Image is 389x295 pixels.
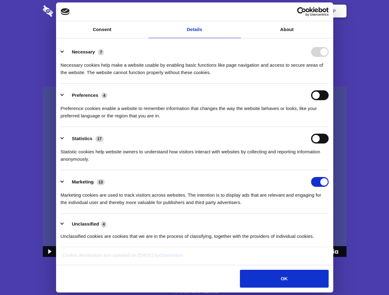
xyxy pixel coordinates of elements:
button: OK [240,270,328,288]
a: Details [148,21,241,38]
span: 7 [98,49,104,55]
h1: Eliminate Slack Data Loss. [43,28,346,50]
button: Necessary (7) [61,47,108,57]
span: 4 [101,221,107,227]
label: Statistics [72,136,92,141]
button: Statistics (17) [61,134,107,144]
button: Play Video [43,246,55,257]
h4: Auto-redaction of sensitive data, encrypted data sharing and self-destructing private chats. Shar... [43,56,346,76]
button: Unclassified (4) [61,220,111,228]
img: logo [61,8,70,15]
a: Consent [56,21,148,38]
a: Login [279,2,306,21]
a: Usercentrics Cookiebot - opens in a new window [275,7,329,16]
span: 13 [97,179,105,185]
div: Cookie declaration last updated on [DATE] by [58,252,331,264]
a: Cookiebot [160,253,183,258]
label: Preferences [72,92,98,98]
div: Preference cookies enable a website to remember information that changes the way the website beha... [61,100,329,120]
span: 17 [95,136,103,142]
img: Sharesecret [43,87,346,257]
button: Marketing (13) [61,177,109,187]
button: Preferences (4) [61,90,111,100]
div: Necessary cookies help make a website usable by enabling basic functions like page navigation and... [61,57,329,76]
img: logo-wordmark-white-trans-d4663122ce5f474addd5e946df7df03e33cb6a1c49d2221995e7729f52c070b2.svg [43,5,95,17]
div: Marketing cookies are used to track visitors across websites. The intention is to display ads tha... [61,187,329,206]
div: Statistic cookies help website owners to understand how visitors interact with websites by collec... [61,144,329,163]
a: Contact [250,2,278,21]
a: Pricing [181,2,208,21]
label: Necessary [72,49,95,54]
div: Unclassified cookies are cookies that we are in the process of classifying, together with the pro... [61,228,329,240]
label: Marketing [72,179,94,184]
a: About [241,21,333,38]
span: 4 [101,92,107,99]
